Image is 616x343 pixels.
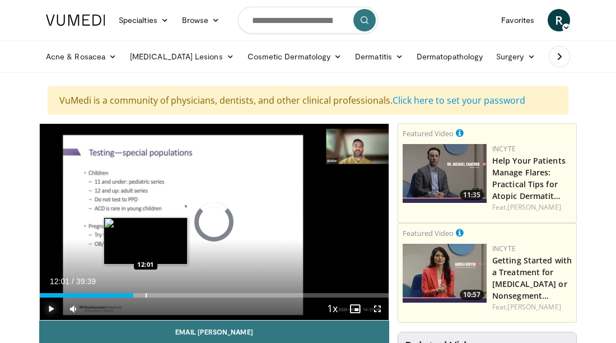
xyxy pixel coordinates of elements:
[50,277,69,286] span: 12:01
[494,9,541,31] a: Favorites
[403,144,487,203] img: 601112bd-de26-4187-b266-f7c9c3587f14.png.150x105_q85_crop-smart_upscale.jpg
[489,45,542,68] a: Surgery
[344,298,366,320] button: Enable picture-in-picture mode
[492,302,572,312] div: Feat.
[548,9,570,31] a: R
[492,202,572,212] div: Feat.
[460,190,484,200] span: 11:35
[321,298,344,320] button: Playback Rate
[393,94,525,106] a: Click here to set your password
[39,321,389,343] a: Email [PERSON_NAME]
[403,228,454,238] small: Featured Video
[46,15,105,26] img: VuMedi Logo
[460,290,484,300] span: 10:57
[241,45,348,68] a: Cosmetic Dermatology
[112,9,175,31] a: Specialties
[403,244,487,303] img: e02a99de-beb8-4d69-a8cb-018b1ffb8f0c.png.150x105_q85_crop-smart_upscale.jpg
[76,277,96,286] span: 39:39
[40,293,389,298] div: Progress Bar
[39,45,123,68] a: Acne & Rosacea
[104,217,188,265] img: image.jpeg
[238,7,378,34] input: Search topics, interventions
[492,255,572,301] a: Getting Started with a Treatment for [MEDICAL_DATA] or Nonsegment…
[40,298,62,320] button: Play
[72,277,74,286] span: /
[123,45,241,68] a: [MEDICAL_DATA] Lesions
[492,244,516,253] a: Incyte
[507,202,561,212] a: [PERSON_NAME]
[507,302,561,312] a: [PERSON_NAME]
[410,45,489,68] a: Dermatopathology
[403,144,487,203] a: 11:35
[48,86,568,114] div: VuMedi is a community of physicians, dentists, and other clinical professionals.
[175,9,227,31] a: Browse
[403,244,487,303] a: 10:57
[403,128,454,138] small: Featured Video
[492,144,516,154] a: Incyte
[366,298,389,320] button: Fullscreen
[492,155,566,201] a: Help Your Patients Manage Flares: Practical Tips for Atopic Dermatit…
[348,45,410,68] a: Dermatitis
[62,298,85,320] button: Mute
[40,124,389,320] video-js: Video Player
